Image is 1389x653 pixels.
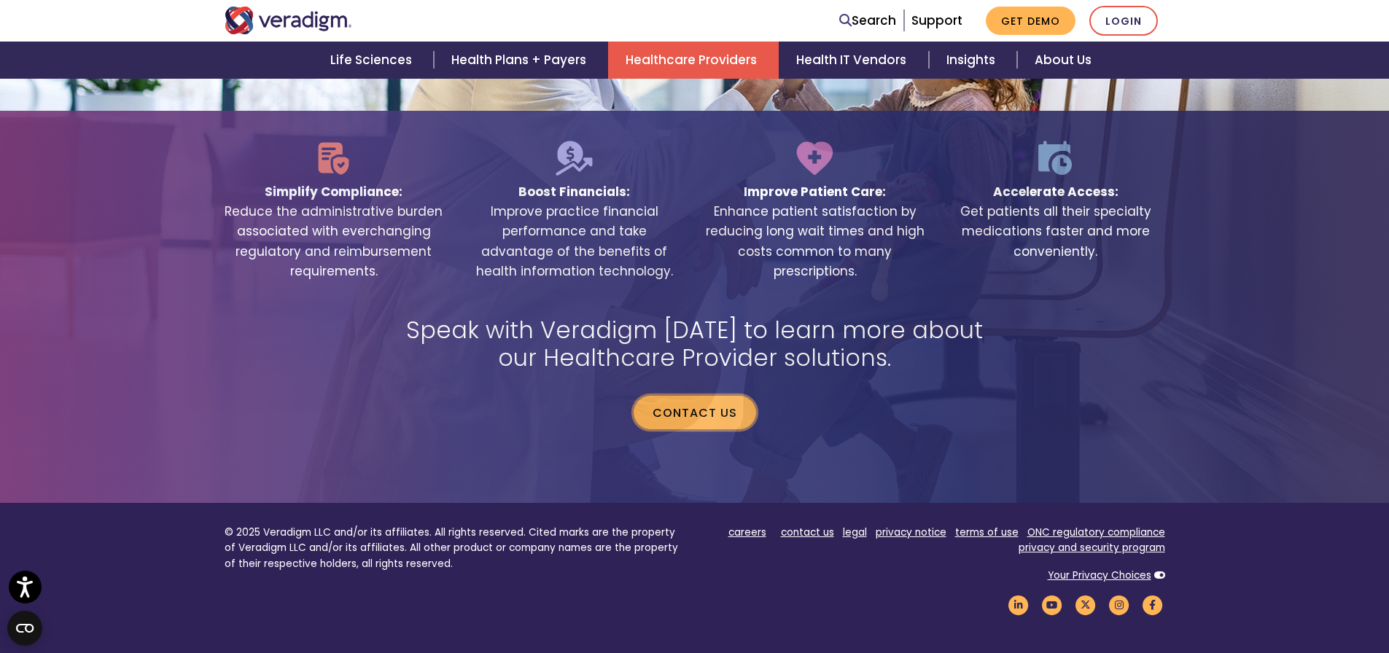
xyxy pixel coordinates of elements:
img: icon-accelerate-access.svg [1037,140,1075,176]
img: icon-boost-financials.svg [555,140,593,176]
span: Accelerate Access: [993,176,1118,202]
a: contact us [781,525,834,539]
a: Your Privacy Choices [1048,568,1151,582]
a: Search [839,11,896,31]
a: Support [911,12,962,29]
span: Reduce the administrative burden associated with everchanging regulatory and reimbursement requir... [225,202,443,281]
p: © 2025 Veradigm LLC and/or its affiliates. All rights reserved. Cited marks are the property of V... [225,525,684,572]
a: terms of use [955,525,1019,539]
span: Enhance patient satisfaction by reducing long wait times and high costs common to many prescripti... [706,202,925,281]
a: Veradigm YouTube Link [1040,598,1065,611]
a: Login [1089,6,1158,36]
span: Improve practice financial performance and take advantage of the benefits of health information t... [465,202,684,281]
a: About Us [1017,42,1109,79]
button: Open CMP widget [7,611,42,646]
a: Insights [929,42,1017,79]
span: Get patients all their specialty medications faster and more conveniently. [946,202,1165,262]
span: Simplify Compliance: [265,176,402,202]
span: Boost Financials: [518,176,630,202]
a: Veradigm Instagram Link [1107,598,1132,611]
a: Contact us [634,396,756,429]
a: careers [728,525,766,539]
a: Veradigm Facebook Link [1140,598,1165,611]
a: Healthcare Providers [608,42,779,79]
a: privacy and security program [1019,541,1165,555]
a: Health IT Vendors [779,42,928,79]
a: Life Sciences [313,42,434,79]
a: legal [843,525,867,539]
img: icon-compliance.svg [316,140,352,176]
a: ONC regulatory compliance [1027,525,1165,539]
a: Veradigm LinkedIn Link [1006,598,1031,611]
a: Get Demo [986,7,1075,35]
img: Veradigm logo [225,7,352,34]
img: icon-patient-care.svg [795,140,834,176]
a: Health Plans + Payers [434,42,608,79]
span: Improve Patient Care: [744,176,886,202]
a: privacy notice [876,525,946,539]
a: Veradigm Twitter Link [1073,598,1098,611]
h2: Speak with Veradigm [DATE] to learn more about our Healthcare Provider solutions. [385,316,1005,372]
